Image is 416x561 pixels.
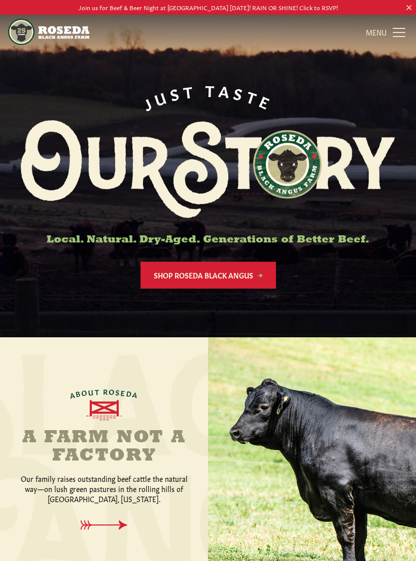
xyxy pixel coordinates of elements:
[103,385,109,396] span: R
[131,389,140,400] span: A
[205,81,219,98] span: T
[8,15,407,49] nav: Main Navigation
[115,386,121,397] span: S
[232,84,249,102] span: S
[68,389,77,400] span: A
[21,120,395,218] img: Roseda Black Aangus Farm
[140,81,276,112] div: JUST TASTE
[245,87,263,107] span: T
[17,473,191,504] p: Our family raises outstanding beef cattle the natural way—on lush green pastures in the rolling h...
[17,429,191,465] h2: A Farm Not a Factory
[68,386,140,400] div: ABOUT ROSEDA
[218,82,234,99] span: A
[75,388,82,399] span: B
[81,387,89,398] span: O
[168,84,184,102] span: S
[120,387,127,398] span: E
[21,2,395,13] p: Join us for Beef & Beer Night at [GEOGRAPHIC_DATA] [DATE]! RAIN OR SHINE! Click to RSVP!
[109,386,116,397] span: O
[257,92,276,112] span: E
[182,82,197,99] span: T
[88,386,95,397] span: U
[94,386,100,396] span: T
[140,92,157,112] span: J
[8,19,89,45] img: https://roseda.com/wp-content/uploads/2021/05/roseda-25-header.png
[125,388,133,399] span: D
[152,87,171,107] span: U
[141,262,276,289] a: Shop Roseda Black Angus
[21,234,395,246] h6: Local. Natural. Dry-Aged. Generations of Better Beef.
[366,27,387,37] span: MENU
